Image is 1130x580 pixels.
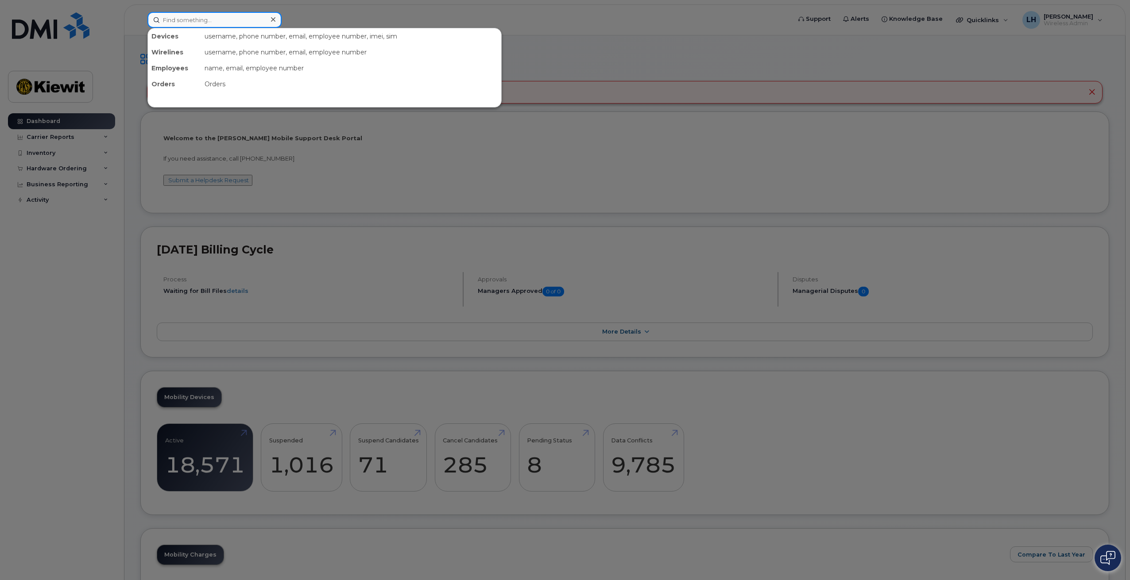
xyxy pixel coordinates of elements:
div: Wirelines [148,44,201,60]
div: username, phone number, email, employee number, imei, sim [201,28,501,44]
img: Open chat [1100,551,1115,565]
div: username, phone number, email, employee number [201,44,501,60]
div: name, email, employee number [201,60,501,76]
div: Devices [148,28,201,44]
div: Orders [148,76,201,92]
div: Employees [148,60,201,76]
div: Orders [201,76,501,92]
